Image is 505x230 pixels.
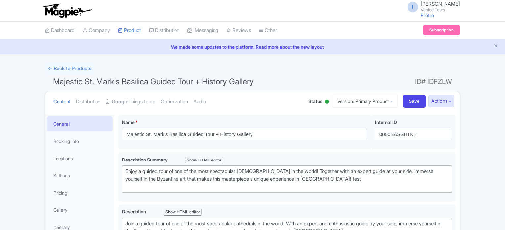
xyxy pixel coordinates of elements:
[375,119,397,125] span: Internal ID
[112,98,128,106] strong: Google
[324,97,330,107] div: Active
[421,8,460,12] small: Venice Tours
[122,119,135,125] span: Name
[259,22,277,40] a: Other
[42,3,93,18] img: logo-ab69f6fb50320c5b225c76a69d11143b.png
[47,151,113,166] a: Locations
[47,185,113,200] a: Pricing
[428,95,454,107] button: Actions
[423,25,460,35] a: Subscription
[47,134,113,149] a: Booking Info
[403,95,426,108] input: Save
[408,2,418,12] span: I
[404,1,460,12] a: I [PERSON_NAME] Venice Tours
[53,91,71,112] a: Content
[106,91,155,112] a: GoogleThings to do
[4,43,501,50] a: We made some updates to the platform. Read more about the new layout
[83,22,110,40] a: Company
[493,43,498,50] button: Close announcement
[226,22,251,40] a: Reviews
[308,98,322,105] span: Status
[421,1,460,7] span: [PERSON_NAME]
[122,157,169,162] span: Description Summary
[47,116,113,131] a: General
[53,77,254,86] span: Majestic St. Mark's Basilica Guided Tour + History Gallery
[45,22,75,40] a: Dashboard
[193,91,206,112] a: Audio
[185,157,223,164] div: Show HTML editor
[415,75,452,88] span: ID# IDFZLW
[45,62,94,75] a: ← Back to Products
[122,209,147,214] span: Description
[421,12,434,18] a: Profile
[333,95,398,108] a: Version: Primary Product
[187,22,218,40] a: Messaging
[76,91,100,112] a: Distribution
[47,203,113,217] a: Gallery
[118,22,141,40] a: Product
[47,168,113,183] a: Settings
[149,22,179,40] a: Distribution
[161,91,188,112] a: Optimization
[164,209,202,216] div: Show HTML editor
[125,168,449,190] div: Enjoy a guided tour of one of the most spectacular [DEMOGRAPHIC_DATA] in the world! Together with...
